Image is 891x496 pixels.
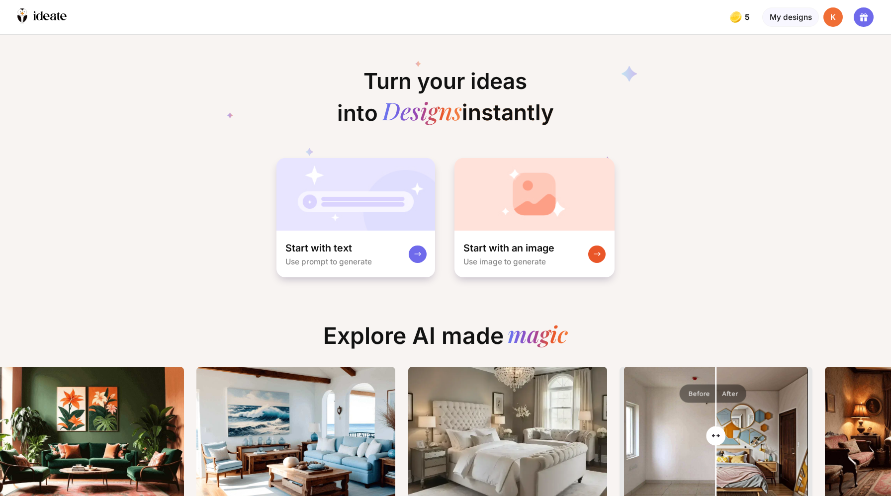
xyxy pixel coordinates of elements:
[463,242,554,254] div: Start with an image
[454,158,614,231] img: startWithImageCardBg.jpg
[285,257,372,266] div: Use prompt to generate
[745,13,752,22] span: 5
[762,7,818,27] div: My designs
[314,322,577,358] div: Explore AI made
[285,242,352,254] div: Start with text
[823,7,843,27] div: K
[463,257,546,266] div: Use image to generate
[276,158,435,231] img: startWithTextCardBg.jpg
[508,322,568,349] div: magic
